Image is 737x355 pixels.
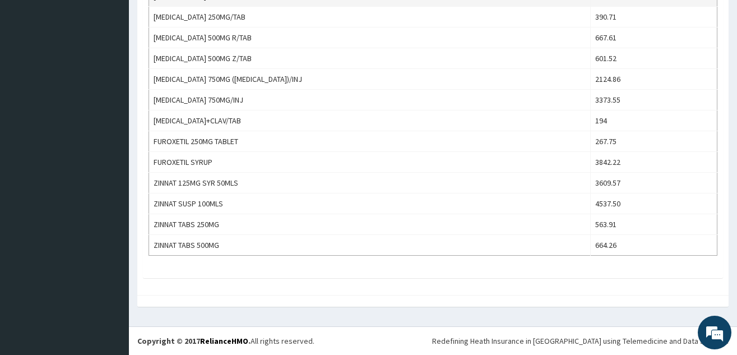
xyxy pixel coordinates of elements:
td: 563.91 [590,214,717,235]
td: [MEDICAL_DATA] 500MG R/TAB [149,27,591,48]
textarea: Type your message and hit 'Enter' [6,236,214,275]
td: 667.61 [590,27,717,48]
td: 390.71 [590,7,717,27]
td: FUROXETIL 250MG TABLET [149,131,591,152]
td: [MEDICAL_DATA] 500MG Z/TAB [149,48,591,69]
td: 267.75 [590,131,717,152]
strong: Copyright © 2017 . [137,336,251,346]
td: 3373.55 [590,90,717,110]
td: [MEDICAL_DATA] 250MG/TAB [149,7,591,27]
td: 4537.50 [590,193,717,214]
div: Chat with us now [58,63,188,77]
div: Redefining Heath Insurance in [GEOGRAPHIC_DATA] using Telemedicine and Data Science! [432,335,729,347]
td: FUROXETIL SYRUP [149,152,591,173]
td: 194 [590,110,717,131]
td: ZINNAT TABS 250MG [149,214,591,235]
td: ZINNAT SUSP 100MLS [149,193,591,214]
td: ZINNAT TABS 500MG [149,235,591,256]
td: [MEDICAL_DATA] 750MG/INJ [149,90,591,110]
td: 601.52 [590,48,717,69]
span: We're online! [65,106,155,219]
img: d_794563401_company_1708531726252_794563401 [21,56,45,84]
td: 3842.22 [590,152,717,173]
div: Minimize live chat window [184,6,211,33]
td: ZINNAT 125MG SYR 50MLS [149,173,591,193]
td: 664.26 [590,235,717,256]
td: [MEDICAL_DATA] 750MG ([MEDICAL_DATA])/INJ [149,69,591,90]
td: 3609.57 [590,173,717,193]
td: [MEDICAL_DATA]+CLAV/TAB [149,110,591,131]
footer: All rights reserved. [129,326,737,355]
a: RelianceHMO [200,336,248,346]
td: 2124.86 [590,69,717,90]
